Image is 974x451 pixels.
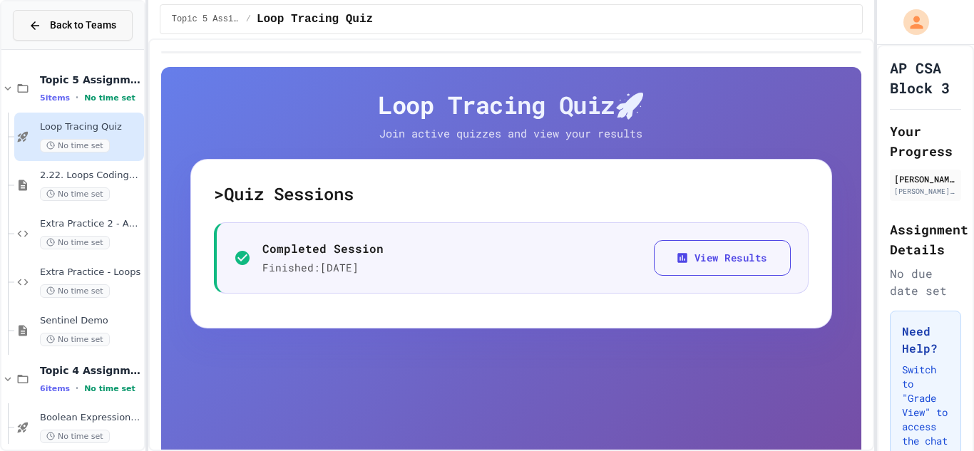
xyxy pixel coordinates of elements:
[894,186,957,197] div: [PERSON_NAME][EMAIL_ADDRESS][DOMAIN_NAME]
[40,139,110,152] span: No time set
[76,92,78,103] span: •
[40,430,110,443] span: No time set
[50,18,116,33] span: Back to Teams
[40,266,141,279] span: Extra Practice - Loops
[40,364,141,377] span: Topic 4 Assignments
[262,240,384,257] p: Completed Session
[40,93,70,103] span: 5 items
[246,14,251,25] span: /
[40,187,110,201] span: No time set
[890,219,961,259] h2: Assignment Details
[40,333,110,346] span: No time set
[214,182,809,205] h5: > Quiz Sessions
[262,260,384,276] p: Finished: [DATE]
[890,265,961,299] div: No due date set
[84,93,135,103] span: No time set
[40,315,141,327] span: Sentinel Demo
[890,121,961,161] h2: Your Progress
[190,90,832,120] h4: Loop Tracing Quiz 🚀
[40,218,141,230] span: Extra Practice 2 - Advanced Loops
[40,121,141,133] span: Loop Tracing Quiz
[172,14,240,25] span: Topic 5 Assignments
[654,240,791,276] button: View Results
[40,284,110,298] span: No time set
[888,6,933,38] div: My Account
[894,172,957,185] div: [PERSON_NAME] Alle
[13,10,133,41] button: Back to Teams
[40,73,141,86] span: Topic 5 Assignments
[890,58,961,98] h1: AP CSA Block 3
[40,236,110,249] span: No time set
[902,323,949,357] h3: Need Help?
[84,384,135,393] span: No time set
[40,384,70,393] span: 6 items
[40,170,141,182] span: 2.22. Loops Coding Practice (2.7-2.12)
[351,125,672,142] p: Join active quizzes and view your results
[76,383,78,394] span: •
[257,11,373,28] span: Loop Tracing Quiz
[40,412,141,424] span: Boolean Expressions Quiz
